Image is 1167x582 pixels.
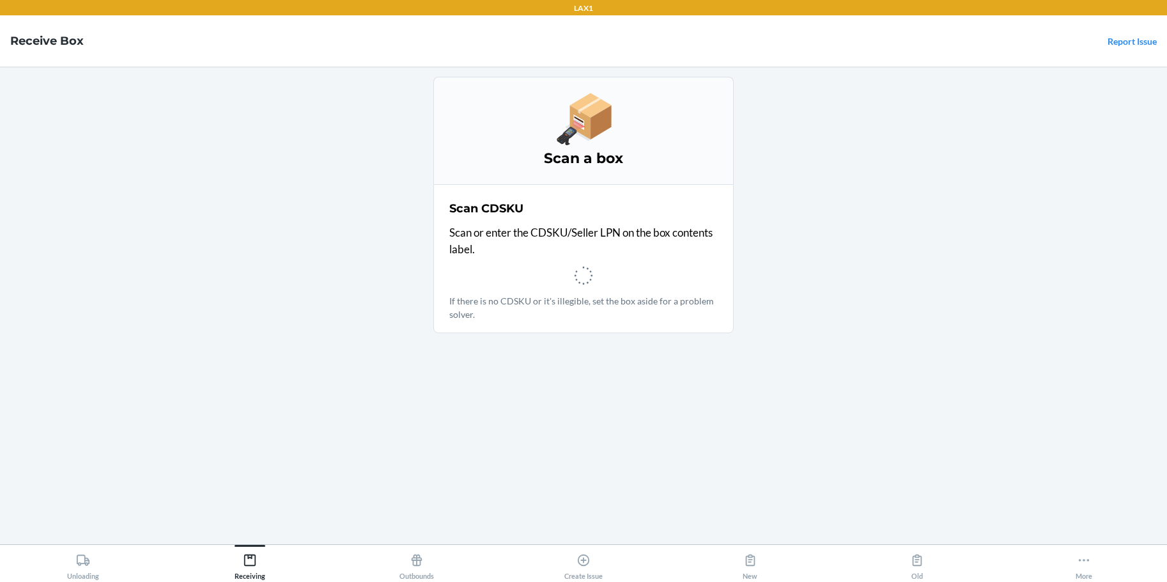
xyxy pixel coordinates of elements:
[1000,545,1167,580] button: More
[449,294,718,321] p: If there is no CDSKU or it's illegible, set the box aside for a problem solver.
[449,148,718,169] h3: Scan a box
[564,548,603,580] div: Create Issue
[399,548,434,580] div: Outbounds
[574,3,593,14] p: LAX1
[167,545,334,580] button: Receiving
[67,548,99,580] div: Unloading
[10,33,84,49] h4: Receive Box
[1076,548,1092,580] div: More
[667,545,833,580] button: New
[235,548,265,580] div: Receiving
[910,548,924,580] div: Old
[500,545,667,580] button: Create Issue
[1108,36,1157,47] a: Report Issue
[449,200,523,217] h2: Scan CDSKU
[449,224,718,257] p: Scan or enter the CDSKU/Seller LPN on the box contents label.
[334,545,500,580] button: Outbounds
[833,545,1000,580] button: Old
[743,548,757,580] div: New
